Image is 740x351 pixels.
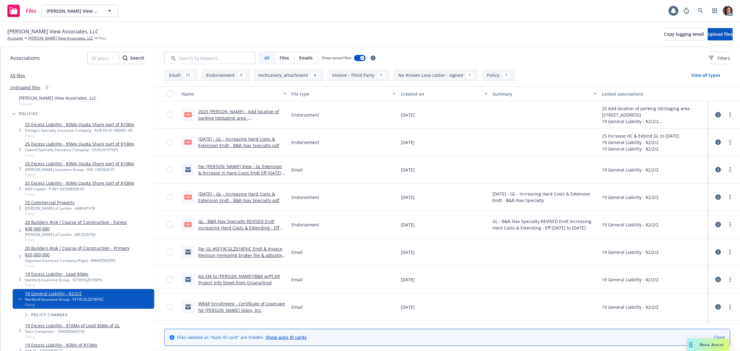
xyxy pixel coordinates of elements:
[714,334,725,341] a: Close
[198,163,282,182] a: Fw: [PERSON_NAME] View - GL Extension & Increase in Hard Costs Endt Eff [DATE] to [DATE]
[25,329,120,334] div: Starr Companies - 1000585603191
[401,139,415,146] span: [DATE]
[198,301,285,313] a: WRAP Enrollment - Certificate of Coverage for [PERSON_NAME] Glass, Inc.
[291,304,303,310] span: Email
[717,55,730,61] span: Filters
[709,5,721,17] a: Switch app
[327,69,390,81] button: Invoice - Third Party
[401,91,480,97] div: Created on
[167,221,173,228] input: Toggle Row Selected
[291,167,303,173] span: Email
[167,304,173,310] input: Toggle Row Selected
[167,91,173,97] input: Select all
[25,186,134,192] div: AXIS Capital - P-001-001608300-01
[237,72,245,79] div: 5
[602,304,659,310] div: 19 General Liability - $2/2/2
[726,166,734,173] a: more
[7,35,23,41] a: Accounts
[401,249,415,255] span: [DATE]
[167,276,173,283] input: Toggle Row Selected
[25,199,95,206] a: 25 Commercial Property
[41,5,118,17] button: [PERSON_NAME] View Associates, LLC
[198,109,279,127] a: 2025 [PERSON_NAME] - Add location of parking lotstaging area - [STREET_ADDRESS]pdf
[25,167,134,172] div: [PERSON_NAME] Insurance Group - HXS 1002629 01
[687,339,695,351] div: Drag to move
[599,86,709,101] button: Linked associations
[726,193,734,201] a: more
[25,258,152,263] div: Argonaut Insurance Company (Argo) - IMN42582950
[183,72,193,79] div: 21
[25,121,134,128] a: 25 Excess Liability - $5Mx Quota Share part of $10Mx
[602,221,659,228] div: 19 General Liability - $2/2/2
[602,276,659,283] div: 19 General Liability - $2/2/2
[19,101,97,106] span: Account
[25,302,104,308] span: Policy
[401,194,415,200] span: [DATE]
[25,147,134,152] div: Upland Specialty Insurance Company - USXSL0157425
[502,72,510,79] div: 1
[291,249,303,255] span: Email
[726,111,734,118] a: more
[198,218,279,237] a: GL - B&R-Nav Specialty REVISED Endt Increasing Hard Costs & Extending - Eff [DATE] to [DATE]..pdf
[25,263,152,268] span: Policy
[401,221,415,228] span: [DATE]
[123,52,144,64] button: SearchSearch
[25,133,134,138] span: Policy
[398,86,490,101] button: Created on
[490,86,600,101] button: Summary
[19,112,38,116] span: Policies
[25,128,134,133] div: Fortegra Specialty Insurance Company - AUR-XS-01-000961-00
[602,194,659,200] div: 19 General Liability - $2/2/2
[184,140,192,144] span: pdf
[10,72,25,78] a: All files
[25,192,134,197] span: Policy
[602,249,659,255] div: 19 General Liability - $2/2/2
[167,249,173,255] input: Toggle Row Selected
[602,91,707,97] div: Linked associations
[25,180,134,186] a: 25 Excess Liability - $5Mx Quota Share part of $10Mx
[198,136,279,148] a: [DATE] - GL - Increasing Hard Costs & Extension Endt - B&R-Nav Specialty.pdf
[726,221,734,228] a: more
[19,95,97,101] span: [PERSON_NAME] View Associates, LLC
[25,322,120,329] a: 19 Excess Liability - $10Mx of Lead $5Mx of GL
[681,69,730,81] button: View all types
[198,273,280,286] a: AG EM to [PERSON_NAME]/B&R w/PCAR Project Info Sheet from Oriana/Insd
[726,303,734,311] a: more
[7,27,99,35] span: [PERSON_NAME] View Associates, LLC
[26,8,36,13] span: Files
[25,172,134,177] span: Policy
[164,52,255,64] input: Search by keyword...
[202,69,250,81] button: Endorsement
[182,91,280,97] div: Name
[25,232,152,237] div: [PERSON_NAME] of London - ME2020793
[280,55,289,61] span: Files
[602,105,707,118] div: 25 Add location of parking lot/staging area - [STREET_ADDRESS]
[5,2,39,19] a: Files
[25,277,103,283] div: Hartford Insurance Group - SF19FXSZ0189PIC
[167,167,173,173] input: Toggle Row Selected
[602,133,679,139] div: 25 Increase HC & Extend GL to [DATE]
[31,313,68,317] span: Policy changes
[401,276,415,283] span: [DATE]
[179,86,289,101] button: Name
[25,290,104,297] a: 19 General Liability - $2/2/2
[492,218,597,231] span: GL - B&R-Nav Specialty REVISED Endt Increasing Hard Costs & Extending - Eff [DATE] to [DATE]
[687,339,729,351] button: Nova Assist
[25,283,103,288] span: Policy
[25,297,104,302] div: Hartford Insurance Group - SF19CGLZ018FVIC
[291,112,319,118] span: Endorsement
[25,271,103,277] a: 19 Excess Liability - Lead $5Mx
[184,112,192,117] span: pdf
[708,31,733,37] span: Upload files
[98,35,106,41] span: Files
[28,35,93,41] a: [PERSON_NAME] View Associates, LLC
[167,139,173,145] input: Toggle Row Selected
[25,141,134,147] a: 25 Excess Liability - $5Mx Quota Share part of $10Mx
[492,91,590,97] div: Summary
[25,219,152,232] a: 20 Builders Risk / Course of Construction - Excess $38,500,000
[198,246,285,265] a: Fw: GL #SF19CGLZ018FVIC Endt & Invoice Revision (removing broker fee & adjusting commission)
[694,5,707,17] a: Search
[602,167,659,173] div: 19 General Liability - $2/2/2
[198,191,279,203] a: [DATE] - GL - Increasing Hard Costs & Extension Endt - B&R-Nav Specialty.pdf
[401,112,415,118] span: [DATE]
